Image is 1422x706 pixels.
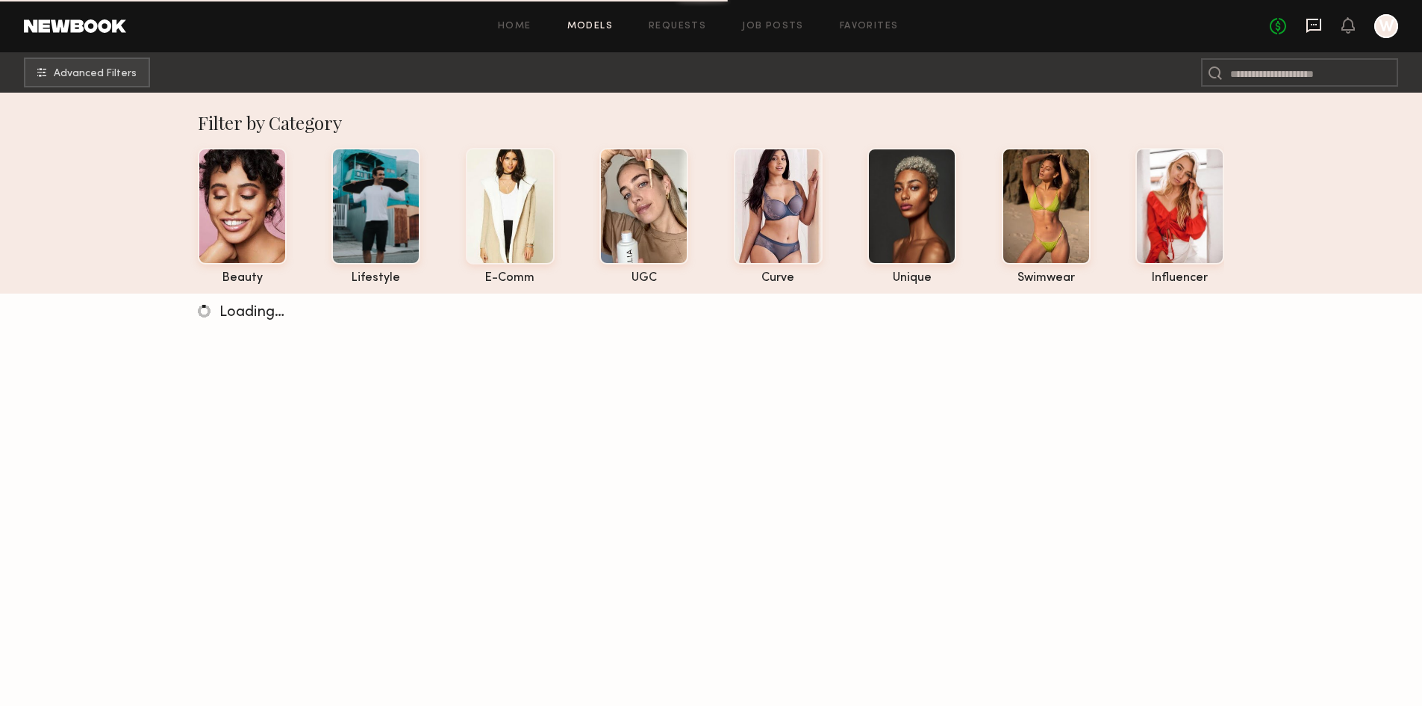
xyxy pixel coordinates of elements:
button: Advanced Filters [24,58,150,87]
a: W [1374,14,1398,38]
div: influencer [1135,272,1224,285]
div: e-comm [466,272,555,285]
div: UGC [599,272,688,285]
a: Requests [649,22,706,31]
div: beauty [198,272,287,285]
a: Models [567,22,613,31]
div: Filter by Category [198,111,1224,134]
a: Favorites [840,22,899,31]
span: Advanced Filters [54,69,137,79]
a: Job Posts [742,22,804,31]
div: lifestyle [331,272,420,285]
span: Loading… [219,306,284,320]
div: curve [734,272,823,285]
a: Home [498,22,531,31]
div: unique [867,272,956,285]
div: swimwear [1002,272,1091,285]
